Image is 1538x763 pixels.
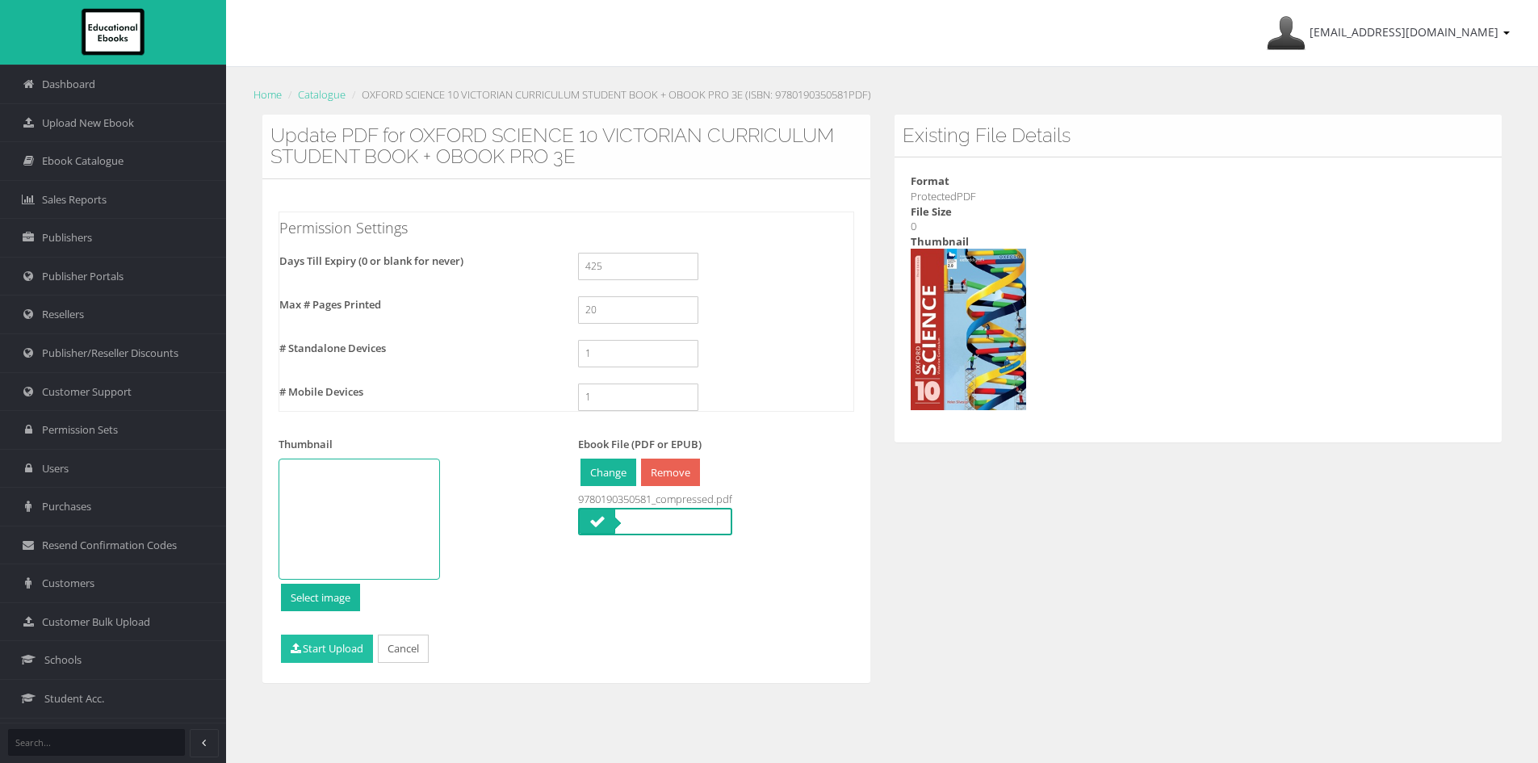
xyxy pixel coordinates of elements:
span: Users [42,461,69,476]
span: Ebook File (PDF or EPUB) [578,437,702,451]
span: [EMAIL_ADDRESS][DOMAIN_NAME] [1310,24,1498,40]
dt: Thumbnail [911,234,1486,249]
span: Customers [42,576,94,591]
span: Publisher/Reseller Discounts [42,346,178,361]
a: Catalogue [298,87,346,102]
label: # Mobile Devices [267,384,566,400]
button: Start Upload [281,635,373,663]
h3: Existing File Details [903,125,1494,146]
span: Resend Confirmation Codes [42,538,177,553]
span: Publishers [42,230,92,245]
span: Upload New Ebook [42,115,134,131]
label: Thumbnail [279,436,333,453]
label: Max # Pages Printed [267,296,566,313]
span: Permission Sets [42,422,118,438]
input: Search... [8,729,185,756]
a: Cancel [378,635,429,663]
span: 9780190350581_compressed.pdf [578,491,732,508]
dt: Format [911,174,1486,189]
span: Student Acc. [44,691,104,706]
dd: ProtectedPDF [911,189,1486,204]
a: Remove [641,459,700,487]
span: Publisher Portals [42,269,124,284]
span: Customer Bulk Upload [42,614,150,630]
dt: File Size [911,204,1486,220]
dd: 0 [911,219,1486,234]
span: Customer Support [42,384,132,400]
span: Resellers [42,307,84,322]
span: Ebook Catalogue [42,153,124,169]
img: Avatar [1267,14,1305,52]
span: Dashboard [42,77,95,92]
label: # Standalone Devices [267,340,566,357]
label: Days Till Expiry (0 or blank for never) [267,253,566,270]
span: Sales Reports [42,192,107,208]
img: OXFORD SCIENCE 10 VICTORIAN CURRICULUM STUDENT BOOK + OBOOK PRO 3E [911,249,1026,410]
span: Schools [44,652,82,668]
li: OXFORD SCIENCE 10 VICTORIAN CURRICULUM STUDENT BOOK + OBOOK PRO 3E (ISBN: 9780190350581PDF) [348,86,871,103]
h3: Update PDF for OXFORD SCIENCE 10 VICTORIAN CURRICULUM STUDENT BOOK + OBOOK PRO 3E [270,125,862,168]
span: Purchases [42,499,91,514]
h4: Permission Settings [279,220,853,237]
a: Home [254,87,282,102]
